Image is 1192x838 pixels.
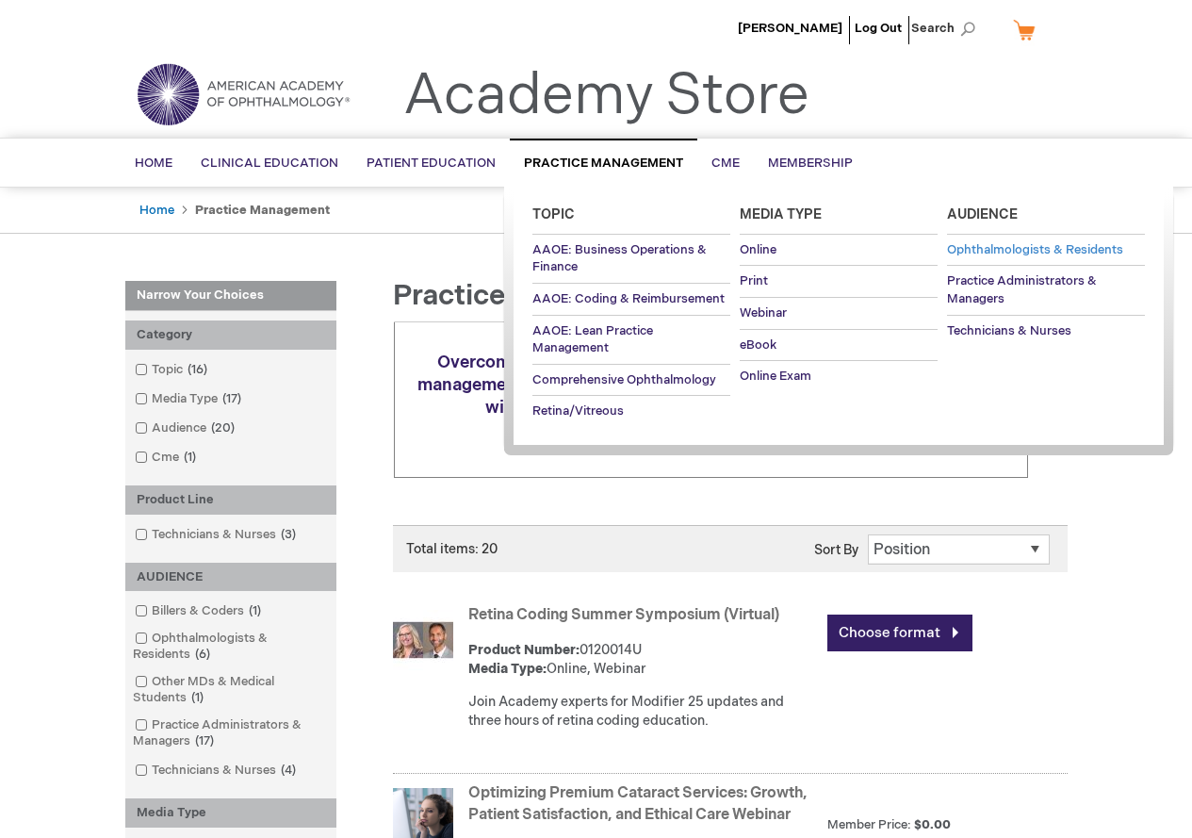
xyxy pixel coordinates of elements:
span: 3 [276,527,301,542]
span: Webinar [740,305,787,320]
span: Search [911,9,983,47]
a: Cme1 [130,449,204,467]
span: 6 [190,647,215,662]
span: 1 [244,603,266,618]
span: CME [711,156,740,171]
span: Practice Management [524,156,683,171]
span: Practice Management [393,279,689,313]
a: Other MDs & Medical Students1 [130,673,332,707]
img: Retina Coding Summer Symposium (Virtual) [393,610,453,670]
span: Home [135,156,172,171]
span: Practice Administrators & Managers [947,273,1097,306]
span: 4 [276,763,301,778]
a: Media Type17 [130,390,249,408]
span: 16 [183,362,212,377]
span: AAOE: Lean Practice Management [532,323,653,356]
a: Log Out [855,21,902,36]
div: Product Line [125,485,336,515]
span: Clinical Education [201,156,338,171]
strong: Narrow Your Choices [125,281,336,311]
span: Retina/Vitreous [532,403,624,419]
span: Overcome your complex coding and practice management challenges. Schedule a consultation with an ... [417,353,816,418]
span: Membership [768,156,853,171]
span: Topic [532,206,575,222]
div: 0120014U Online, Webinar [468,641,818,679]
a: Ophthalmologists & Residents6 [130,630,332,664]
div: Category [125,320,336,350]
span: Ophthalmologists & Residents [947,242,1123,257]
span: Online Exam [740,369,811,384]
span: 20 [206,420,239,435]
a: Academy Store [403,62,809,130]
div: AUDIENCE [125,563,336,592]
span: Print [740,273,768,288]
a: Billers & Coders1 [130,602,269,620]
a: Practice Administrators & Managers17 [130,716,332,750]
span: Media Type [740,206,822,222]
a: Technicians & Nurses3 [130,526,303,544]
div: Join Academy experts for Modifier 25 updates and three hours of retina coding education. [468,693,818,731]
strong: Product Number: [468,642,580,658]
span: Comprehensive Ophthalmology [532,372,716,387]
span: $0.00 [914,817,954,832]
span: Online [740,242,776,257]
span: 1 [187,690,208,705]
span: AAOE: Business Operations & Finance [532,242,707,275]
a: Topic16 [130,361,215,379]
span: Audience [947,206,1018,222]
label: Sort By [814,542,858,558]
span: eBook [740,337,776,353]
span: Technicians & Nurses [947,323,1071,338]
span: AAOE: Coding & Reimbursement [532,291,725,306]
strong: Media Type: [468,661,547,677]
span: 1 [179,450,201,465]
a: Technicians & Nurses4 [130,762,303,780]
div: Media Type [125,798,336,828]
span: 17 [218,391,246,406]
span: Patient Education [367,156,496,171]
strong: Practice Management [195,203,330,218]
a: Home [139,203,174,218]
a: Optimizing Premium Cataract Services: Growth, Patient Satisfaction, and Ethical Care Webinar [468,784,808,824]
strong: Member Price: [827,817,911,832]
a: Audience20 [130,419,242,437]
span: 17 [190,733,219,748]
a: Choose format [827,615,972,651]
a: [PERSON_NAME] [738,21,842,36]
a: Retina Coding Summer Symposium (Virtual) [468,606,779,624]
span: Total items: 20 [406,541,498,557]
